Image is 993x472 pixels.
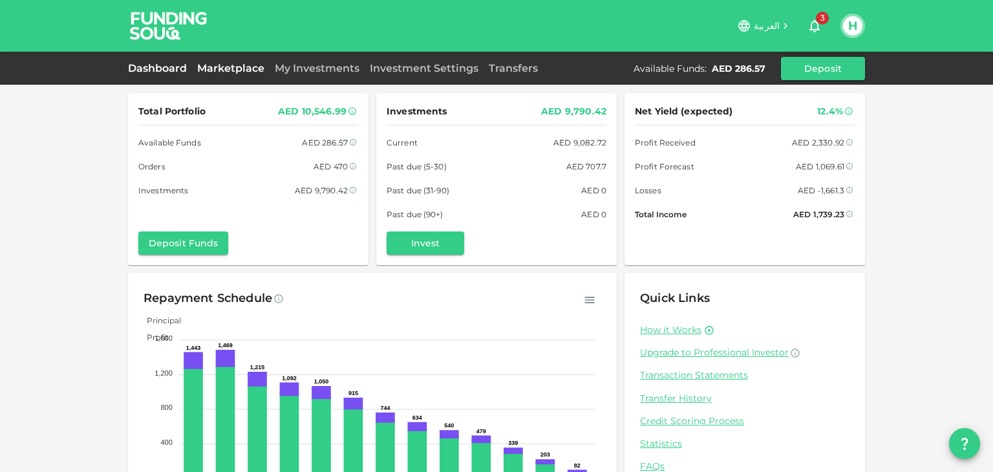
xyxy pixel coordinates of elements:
[138,103,206,120] span: Total Portfolio
[640,347,849,359] a: Upgrade to Professional Investor
[137,332,169,342] span: Profit
[302,136,348,149] div: AED 286.57
[581,208,606,221] div: AED 0
[634,62,707,75] div: Available Funds :
[138,160,165,173] span: Orders
[640,392,849,405] a: Transfer History
[295,184,348,197] div: AED 9,790.42
[553,136,606,149] div: AED 9,082.72
[160,438,172,446] tspan: 400
[640,369,849,381] a: Transaction Statements
[541,103,606,120] div: AED 9,790.42
[796,160,844,173] div: AED 1,069.61
[793,208,844,221] div: AED 1,739.23
[640,324,701,336] a: How it Works
[566,160,606,173] div: AED 707.7
[387,184,449,197] span: Past due (31-90)
[581,184,606,197] div: AED 0
[635,103,733,120] span: Net Yield (expected)
[635,184,661,197] span: Losses
[155,334,173,342] tspan: 1,600
[387,160,447,173] span: Past due (5-30)
[817,103,843,120] div: 12.4%
[635,136,696,149] span: Profit Received
[387,136,418,149] span: Current
[802,13,827,39] button: 3
[138,136,201,149] span: Available Funds
[144,288,272,309] div: Repayment Schedule
[387,208,443,221] span: Past due (90+)
[137,316,181,325] span: Principal
[640,438,849,450] a: Statistics
[781,57,865,80] button: Deposit
[155,369,173,377] tspan: 1,200
[792,136,844,149] div: AED 2,330.92
[160,403,172,411] tspan: 800
[754,20,780,32] span: العربية
[712,62,765,75] div: AED 286.57
[640,347,789,358] span: Upgrade to Professional Investor
[798,184,844,197] div: AED -1,661.3
[138,184,188,197] span: Investments
[484,62,543,74] a: Transfers
[949,428,980,459] button: question
[314,160,348,173] div: AED 470
[640,415,849,427] a: Credit Scoring Process
[138,231,228,255] button: Deposit Funds
[387,103,447,120] span: Investments
[192,62,270,74] a: Marketplace
[635,208,687,221] span: Total Income
[843,16,862,36] button: H
[816,12,829,25] span: 3
[278,103,347,120] div: AED 10,546.99
[128,62,192,74] a: Dashboard
[365,62,484,74] a: Investment Settings
[270,62,365,74] a: My Investments
[387,231,464,255] button: Invest
[640,291,710,305] span: Quick Links
[635,160,694,173] span: Profit Forecast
